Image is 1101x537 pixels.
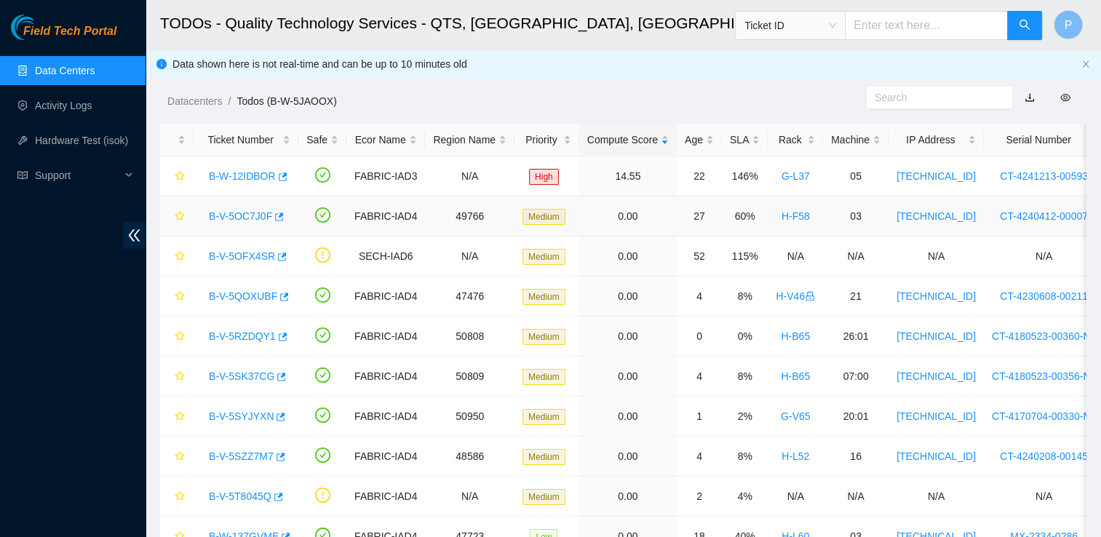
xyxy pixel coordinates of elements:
[175,371,185,383] span: star
[1081,60,1090,69] button: close
[677,357,722,397] td: 4
[425,196,514,236] td: 49766
[315,367,330,383] span: check-circle
[168,164,186,188] button: star
[897,290,976,302] a: [TECHNICAL_ID]
[346,477,425,517] td: FABRIC-IAD4
[992,410,1096,422] a: CT-4170704-00330-N1
[677,196,722,236] td: 27
[823,156,889,196] td: 05
[776,290,815,302] a: H-V46lock
[768,477,823,517] td: N/A
[35,100,92,111] a: Activity Logs
[228,95,231,107] span: /
[579,317,677,357] td: 0.00
[677,317,722,357] td: 0
[992,370,1096,382] a: CT-4180523-00356-N0
[315,407,330,423] span: check-circle
[722,477,768,517] td: 4%
[845,11,1008,40] input: Enter text here...
[722,196,768,236] td: 60%
[897,170,976,182] a: [TECHNICAL_ID]
[168,485,186,508] button: star
[1065,16,1073,34] span: P
[677,477,722,517] td: 2
[1000,290,1088,302] a: CT-4230608-00211
[1019,19,1030,33] span: search
[579,357,677,397] td: 0.00
[677,236,722,277] td: 52
[168,285,186,308] button: star
[875,89,993,106] input: Search
[522,329,565,345] span: Medium
[823,357,889,397] td: 07:00
[175,491,185,503] span: star
[168,405,186,428] button: star
[346,277,425,317] td: FABRIC-IAD4
[677,156,722,196] td: 22
[346,236,425,277] td: SECH-IAD6
[897,450,976,462] a: [TECHNICAL_ID]
[425,437,514,477] td: 48586
[522,489,565,505] span: Medium
[823,437,889,477] td: 16
[744,15,836,36] span: Ticket ID
[722,397,768,437] td: 2%
[315,488,330,503] span: exclamation-circle
[237,95,336,107] a: Todos (B-W-5JAOOX)
[209,210,272,222] a: B-V-5OC7J0F
[722,156,768,196] td: 146%
[1007,11,1042,40] button: search
[677,277,722,317] td: 4
[209,410,274,422] a: B-V-5SYJYXN
[425,277,514,317] td: 47476
[722,357,768,397] td: 8%
[522,449,565,465] span: Medium
[579,397,677,437] td: 0.00
[168,365,186,388] button: star
[315,247,330,263] span: exclamation-circle
[175,451,185,463] span: star
[425,236,514,277] td: N/A
[579,277,677,317] td: 0.00
[346,437,425,477] td: FABRIC-IAD4
[722,277,768,317] td: 8%
[522,209,565,225] span: Medium
[425,156,514,196] td: N/A
[11,15,73,40] img: Akamai Technologies
[897,370,976,382] a: [TECHNICAL_ID]
[168,325,186,348] button: star
[823,196,889,236] td: 03
[315,207,330,223] span: check-circle
[167,95,222,107] a: Datacenters
[425,317,514,357] td: 50808
[168,244,186,268] button: star
[522,409,565,425] span: Medium
[781,370,810,382] a: H-B65
[1054,10,1083,39] button: P
[897,330,976,342] a: [TECHNICAL_ID]
[579,477,677,517] td: 0.00
[1014,86,1046,109] button: download
[315,327,330,343] span: check-circle
[35,135,128,146] a: Hardware Test (isok)
[1025,92,1035,103] a: download
[168,445,186,468] button: star
[897,410,976,422] a: [TECHNICAL_ID]
[175,211,185,223] span: star
[823,277,889,317] td: 21
[782,170,810,182] a: G-L37
[346,397,425,437] td: FABRIC-IAD4
[823,477,889,517] td: N/A
[579,156,677,196] td: 14.55
[897,210,976,222] a: [TECHNICAL_ID]
[209,290,277,302] a: B-V-5QOXUBF
[768,236,823,277] td: N/A
[17,170,28,180] span: read
[522,289,565,305] span: Medium
[346,196,425,236] td: FABRIC-IAD4
[823,236,889,277] td: N/A
[529,169,559,185] span: High
[889,477,984,517] td: N/A
[346,156,425,196] td: FABRIC-IAD3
